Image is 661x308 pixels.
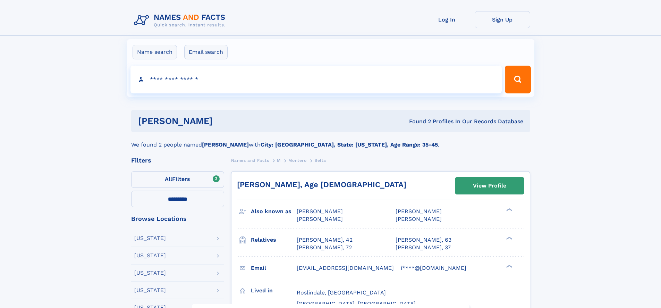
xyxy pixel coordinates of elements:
[131,11,231,30] img: Logo Names and Facts
[297,244,352,251] a: [PERSON_NAME], 72
[475,11,530,28] a: Sign Up
[130,66,502,93] input: search input
[184,45,228,59] label: Email search
[202,141,249,148] b: [PERSON_NAME]
[131,132,530,149] div: We found 2 people named with .
[396,244,451,251] a: [PERSON_NAME], 37
[251,285,297,297] h3: Lived in
[455,177,524,194] a: View Profile
[134,270,166,276] div: [US_STATE]
[505,66,531,93] button: Search Button
[297,216,343,222] span: [PERSON_NAME]
[396,236,451,244] a: [PERSON_NAME], 63
[251,234,297,246] h3: Relatives
[134,288,166,293] div: [US_STATE]
[131,157,224,164] div: Filters
[297,300,416,307] span: [GEOGRAPHIC_DATA], [GEOGRAPHIC_DATA]
[251,206,297,217] h3: Also known as
[277,158,281,163] span: M
[277,156,281,165] a: M
[131,216,224,222] div: Browse Locations
[297,265,394,271] span: [EMAIL_ADDRESS][DOMAIN_NAME]
[505,236,513,240] div: ❯
[288,156,306,165] a: Montero
[165,176,172,182] span: All
[133,45,177,59] label: Name search
[237,180,406,189] a: [PERSON_NAME], Age [DEMOGRAPHIC_DATA]
[261,141,438,148] b: City: [GEOGRAPHIC_DATA], State: [US_STATE], Age Range: 35-45
[473,178,506,194] div: View Profile
[288,158,306,163] span: Montero
[297,208,343,215] span: [PERSON_NAME]
[251,262,297,274] h3: Email
[138,117,311,125] h1: [PERSON_NAME]
[131,171,224,188] label: Filters
[396,208,442,215] span: [PERSON_NAME]
[231,156,269,165] a: Names and Facts
[134,235,166,241] div: [US_STATE]
[297,236,353,244] a: [PERSON_NAME], 42
[311,118,523,125] div: Found 2 Profiles In Our Records Database
[505,264,513,268] div: ❯
[505,208,513,212] div: ❯
[396,216,442,222] span: [PERSON_NAME]
[134,253,166,258] div: [US_STATE]
[297,289,386,296] span: Roslindale, [GEOGRAPHIC_DATA]
[419,11,475,28] a: Log In
[314,158,326,163] span: Bella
